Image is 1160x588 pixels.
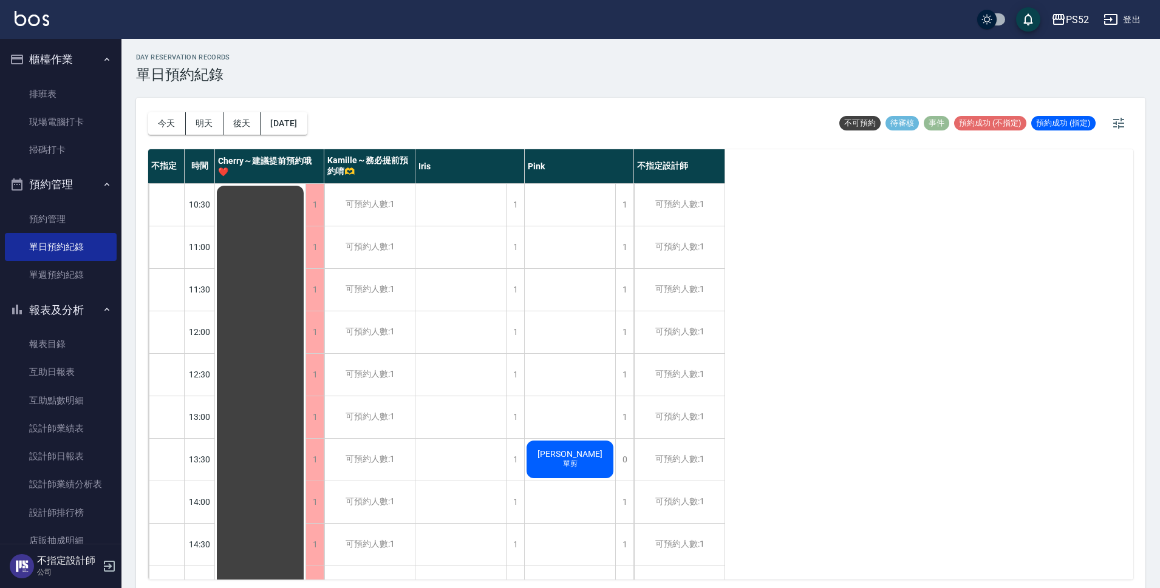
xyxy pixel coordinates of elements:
div: 1 [305,481,324,523]
div: 可預約人數:1 [324,184,415,226]
div: 1 [506,524,524,566]
div: 可預約人數:1 [634,481,725,523]
div: 1 [305,226,324,268]
div: 1 [615,524,633,566]
div: 可預約人數:1 [634,396,725,438]
a: 單週預約紀錄 [5,261,117,289]
div: 1 [305,184,324,226]
div: 1 [305,396,324,438]
a: 設計師業績表 [5,414,117,442]
div: 13:30 [185,438,215,481]
button: 後天 [223,112,261,135]
div: 1 [506,481,524,523]
a: 設計師業績分析表 [5,470,117,498]
div: 可預約人數:1 [324,269,415,311]
span: [PERSON_NAME] [535,449,605,459]
button: 櫃檯作業 [5,44,117,75]
img: Logo [15,11,49,26]
div: 可預約人數:1 [324,354,415,396]
div: 不指定設計師 [634,149,725,183]
div: Iris [415,149,525,183]
div: 可預約人數:1 [634,269,725,311]
h3: 單日預約紀錄 [136,66,230,83]
a: 預約管理 [5,205,117,233]
div: 可預約人數:1 [324,311,415,353]
a: 掃碼打卡 [5,136,117,164]
div: 可預約人數:1 [634,439,725,481]
span: 事件 [924,118,949,129]
button: PS52 [1046,7,1094,32]
div: 14:30 [185,523,215,566]
div: 可預約人數:1 [634,226,725,268]
span: 預約成功 (不指定) [954,118,1026,129]
div: 1 [305,311,324,353]
div: 1 [615,354,633,396]
div: 1 [506,184,524,226]
a: 報表目錄 [5,330,117,358]
div: 1 [305,524,324,566]
div: 1 [506,439,524,481]
a: 互助日報表 [5,358,117,386]
div: 1 [615,184,633,226]
a: 互助點數明細 [5,387,117,414]
div: 1 [506,269,524,311]
div: 時間 [185,149,215,183]
a: 設計師排行榜 [5,499,117,527]
div: 1 [305,439,324,481]
button: 明天 [186,112,223,135]
button: 預約管理 [5,169,117,200]
a: 排班表 [5,80,117,108]
div: 11:00 [185,226,215,268]
div: Cherry～建議提前預約哦❤️ [215,149,324,183]
div: 1 [506,354,524,396]
div: 1 [506,311,524,353]
div: 可預約人數:1 [324,226,415,268]
div: 可預約人數:1 [324,439,415,481]
div: 1 [615,481,633,523]
img: Person [10,554,34,578]
div: 12:00 [185,311,215,353]
span: 預約成功 (指定) [1031,118,1096,129]
span: 單剪 [561,459,580,469]
div: 1 [615,269,633,311]
div: 可預約人數:1 [324,481,415,523]
div: 1 [615,396,633,438]
a: 現場電腦打卡 [5,108,117,136]
div: 可預約人數:1 [324,396,415,438]
div: 可預約人數:1 [634,184,725,226]
div: 1 [506,396,524,438]
div: 10:30 [185,183,215,226]
div: Pink [525,149,634,183]
h5: 不指定設計師 [37,555,99,567]
button: 今天 [148,112,186,135]
div: Kamille～務必提前預約唷🫶 [324,149,415,183]
a: 店販抽成明細 [5,527,117,555]
button: [DATE] [261,112,307,135]
div: 0 [615,439,633,481]
div: 1 [615,311,633,353]
a: 單日預約紀錄 [5,233,117,261]
div: 可預約人數:1 [634,311,725,353]
div: 可預約人數:1 [634,524,725,566]
h2: day Reservation records [136,53,230,61]
div: 可預約人數:1 [634,354,725,396]
span: 待審核 [885,118,919,129]
div: 14:00 [185,481,215,523]
button: save [1016,7,1040,32]
div: 1 [615,226,633,268]
a: 設計師日報表 [5,442,117,470]
div: 12:30 [185,353,215,396]
div: 13:00 [185,396,215,438]
div: 1 [305,269,324,311]
div: 可預約人數:1 [324,524,415,566]
div: 11:30 [185,268,215,311]
button: 報表及分析 [5,294,117,326]
p: 公司 [37,567,99,578]
span: 不可預約 [839,118,881,129]
div: 不指定 [148,149,185,183]
button: 登出 [1099,8,1145,31]
div: 1 [506,226,524,268]
div: PS52 [1066,12,1089,27]
div: 1 [305,354,324,396]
